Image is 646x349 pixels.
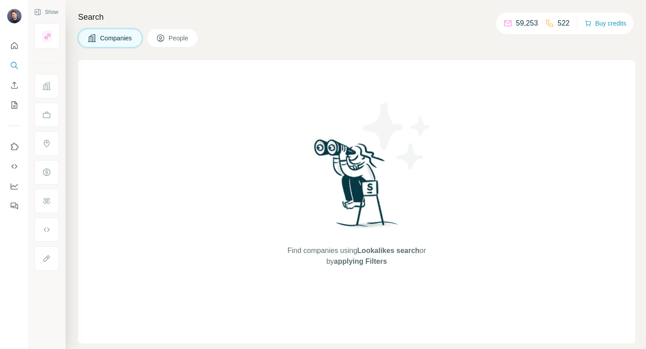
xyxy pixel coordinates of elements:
p: 522 [558,18,570,29]
p: 59,253 [516,18,538,29]
span: Companies [100,34,133,43]
span: Lookalikes search [357,247,419,254]
span: People [169,34,189,43]
span: Find companies using or by [285,245,428,267]
button: Use Surfe API [7,158,22,174]
span: applying Filters [334,257,387,265]
h4: Search [78,11,635,23]
button: Enrich CSV [7,77,22,93]
button: Use Surfe on LinkedIn [7,139,22,155]
img: Surfe Illustration - Stars [357,96,437,177]
img: Surfe Illustration - Woman searching with binoculars [310,137,403,237]
img: Avatar [7,9,22,23]
button: Show [28,5,65,19]
button: My lists [7,97,22,113]
button: Feedback [7,198,22,214]
button: Quick start [7,38,22,54]
button: Dashboard [7,178,22,194]
button: Buy credits [585,17,626,30]
button: Search [7,57,22,74]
